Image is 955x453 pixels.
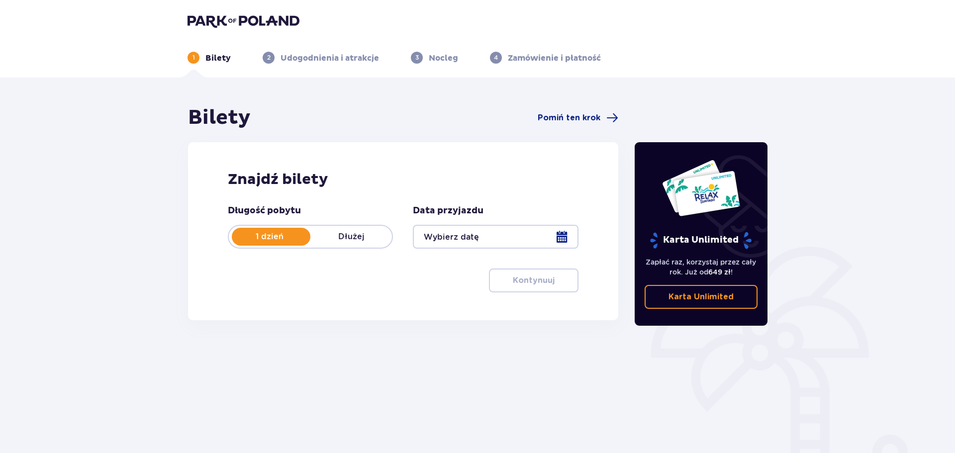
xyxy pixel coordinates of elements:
[538,112,600,123] span: Pomiń ten krok
[413,205,483,217] p: Data przyjazdu
[192,53,195,62] p: 1
[188,105,251,130] h1: Bilety
[508,53,601,64] p: Zamówienie i płatność
[415,53,419,62] p: 3
[228,205,301,217] p: Długość pobytu
[708,268,731,276] span: 649 zł
[538,112,618,124] a: Pomiń ten krok
[188,14,299,28] img: Park of Poland logo
[228,170,578,189] h2: Znajdź bilety
[649,232,753,249] p: Karta Unlimited
[429,53,458,64] p: Nocleg
[489,269,578,292] button: Kontynuuj
[645,257,758,277] p: Zapłać raz, korzystaj przez cały rok. Już od !
[645,285,758,309] a: Karta Unlimited
[281,53,379,64] p: Udogodnienia i atrakcje
[310,231,392,242] p: Dłużej
[205,53,231,64] p: Bilety
[668,291,734,302] p: Karta Unlimited
[494,53,498,62] p: 4
[267,53,271,62] p: 2
[229,231,310,242] p: 1 dzień
[513,275,555,286] p: Kontynuuj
